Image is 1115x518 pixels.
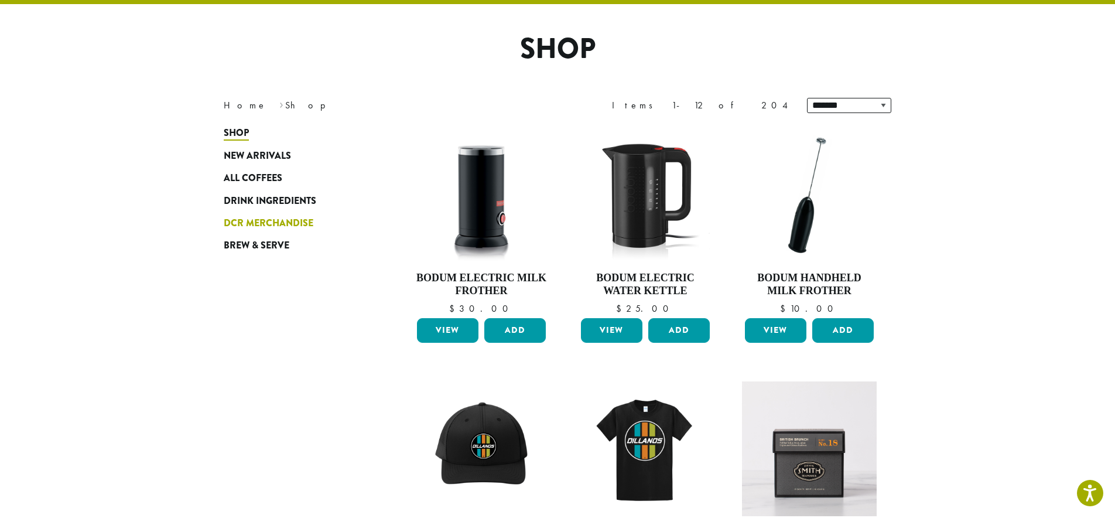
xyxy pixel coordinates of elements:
[616,302,674,315] bdi: 25.00
[812,318,874,343] button: Add
[224,194,316,209] span: Drink Ingredients
[578,272,713,297] h4: Bodum Electric Water Kettle
[224,145,364,167] a: New Arrivals
[648,318,710,343] button: Add
[224,126,249,141] span: Shop
[612,98,789,113] div: Items 1-12 of 204
[449,302,459,315] span: $
[484,318,546,343] button: Add
[414,272,549,297] h4: Bodum Electric Milk Frother
[616,302,626,315] span: $
[224,122,364,144] a: Shop
[742,381,877,516] img: British-Brunch-Signature-Black-Carton-2023-2.jpg
[224,99,267,111] a: Home
[414,128,549,313] a: Bodum Electric Milk Frother $30.00
[449,302,514,315] bdi: 30.00
[224,149,291,163] span: New Arrivals
[417,318,478,343] a: View
[578,128,713,263] img: DP3955.01.png
[279,94,283,113] span: ›
[224,171,282,186] span: All Coffees
[224,234,364,257] a: Brew & Serve
[224,212,364,234] a: DCR Merchandise
[581,318,642,343] a: View
[742,128,877,263] img: DP3927.01-002.png
[742,128,877,313] a: Bodum Handheld Milk Frother $10.00
[780,302,790,315] span: $
[742,272,877,297] h4: Bodum Handheld Milk Frother
[414,381,549,516] img: DCR-Retro-Three-Strip-Circle-Patch-Trucker-Hat-Fall-WEB-scaled.jpg
[224,238,289,253] span: Brew & Serve
[578,128,713,313] a: Bodum Electric Water Kettle $25.00
[780,302,839,315] bdi: 10.00
[215,32,900,66] h1: Shop
[224,98,540,113] nav: Breadcrumb
[224,167,364,189] a: All Coffees
[414,128,549,263] img: DP3954.01-002.png
[224,189,364,212] a: Drink Ingredients
[578,381,713,516] img: DCR-Retro-Three-Strip-Circle-Tee-Fall-WEB-scaled.jpg
[745,318,806,343] a: View
[224,216,313,231] span: DCR Merchandise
